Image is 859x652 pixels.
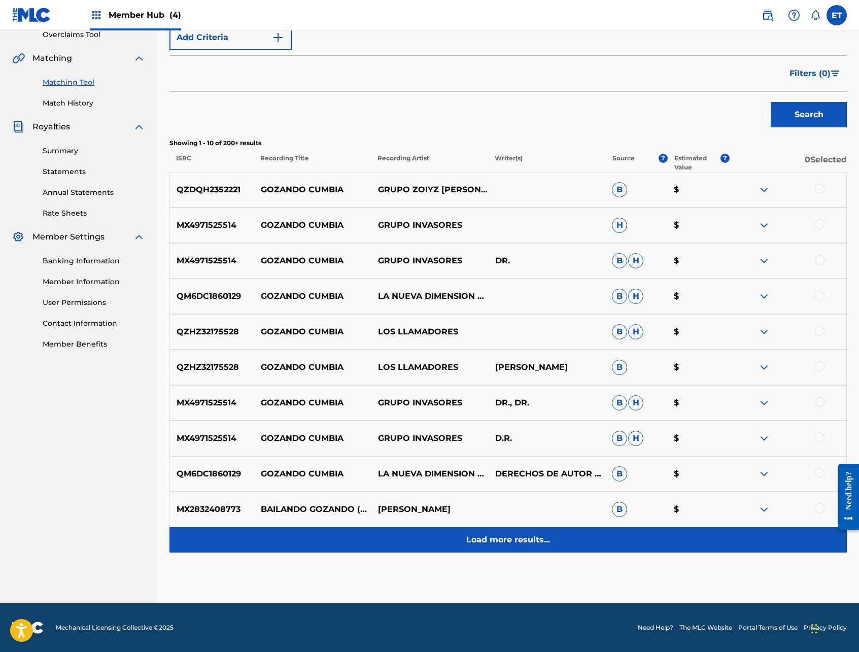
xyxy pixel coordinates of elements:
[254,397,371,409] p: GOZANDO CUMBIA
[170,397,254,409] p: MX4971525514
[371,184,488,196] p: GRUPO ZOIYZ [PERSON_NAME]
[90,9,102,21] img: Top Rightsholders
[788,9,800,21] img: help
[43,29,145,40] a: Overclaims Tool
[170,184,254,196] p: QZDQH2352221
[43,77,145,88] a: Matching Tool
[758,503,770,516] img: expand
[667,290,729,302] p: $
[254,361,371,373] p: GOZANDO CUMBIA
[771,102,847,127] button: Search
[371,290,488,302] p: LA NUEVA DIMENSION SONIDERA
[170,468,254,480] p: QM6DC1860129
[667,503,729,516] p: $
[784,5,804,25] div: Help
[371,361,488,373] p: LOS LLAMADORES
[831,456,859,538] iframe: Resource Center
[612,154,635,172] p: Source
[758,361,770,373] img: expand
[43,318,145,329] a: Contact Information
[12,121,24,133] img: Royalties
[612,218,627,233] span: H
[667,361,729,373] p: $
[32,121,70,133] span: Royalties
[827,5,847,25] div: User Menu
[56,623,174,632] span: Mechanical Licensing Collective © 2025
[758,184,770,196] img: expand
[638,623,673,632] a: Need Help?
[628,431,643,446] span: H
[659,154,668,163] span: ?
[804,623,847,632] a: Privacy Policy
[371,468,488,480] p: LA NUEVA DIMENSION SONIDERA
[254,468,371,480] p: GOZANDO CUMBIA
[612,466,627,482] span: B
[758,5,778,25] a: Public Search
[371,503,488,516] p: [PERSON_NAME]
[488,361,605,373] p: [PERSON_NAME]
[254,255,371,267] p: GOZANDO CUMBIA
[667,432,729,444] p: $
[133,231,145,243] img: expand
[628,324,643,339] span: H
[43,146,145,156] a: Summary
[43,339,145,350] a: Member Benefits
[170,219,254,231] p: MX4971525514
[170,503,254,516] p: MX2832408773
[758,290,770,302] img: expand
[811,613,817,644] div: Drag
[810,10,820,20] div: Notifications
[12,52,25,64] img: Matching
[758,255,770,267] img: expand
[466,534,550,546] p: Load more results...
[371,219,488,231] p: GRUPO INVASORES
[612,360,627,375] span: B
[808,603,859,652] iframe: Chat Widget
[371,255,488,267] p: GRUPO INVASORES
[758,468,770,480] img: expand
[170,290,254,302] p: QM6DC1860129
[488,397,605,409] p: DR., DR.
[12,622,44,634] img: logo
[254,290,371,302] p: GOZANDO CUMBIA
[789,67,831,80] span: Filters ( 0 )
[612,431,627,446] span: B
[488,468,605,480] p: DERECHOS DE AUTOR RESERVADO
[133,52,145,64] img: expand
[612,253,627,268] span: B
[254,219,371,231] p: GOZANDO CUMBIA
[758,397,770,409] img: expand
[272,31,284,44] img: 9d2ae6d4665cec9f34b9.svg
[612,502,627,517] span: B
[43,166,145,177] a: Statements
[667,397,729,409] p: $
[371,397,488,409] p: GRUPO INVASORES
[667,468,729,480] p: $
[254,154,371,172] p: Recording Title
[720,154,730,163] span: ?
[12,8,51,22] img: MLC Logo
[109,9,181,21] span: Member Hub
[254,503,371,516] p: BAILANDO GOZANDO (CUMBIA)
[612,324,627,339] span: B
[674,154,720,172] p: Estimated Value
[628,395,643,410] span: H
[628,253,643,268] span: H
[758,432,770,444] img: expand
[43,297,145,308] a: User Permissions
[612,289,627,304] span: B
[488,432,605,444] p: D.R.
[730,154,847,172] p: 0 Selected
[254,184,371,196] p: GOZANDO CUMBIA
[371,326,488,338] p: LOS LLAMADORES
[169,25,292,50] button: Add Criteria
[667,219,729,231] p: $
[738,623,798,632] a: Portal Terms of Use
[371,154,488,172] p: Recording Artist
[758,219,770,231] img: expand
[667,255,729,267] p: $
[43,256,145,266] a: Banking Information
[43,277,145,287] a: Member Information
[169,139,847,148] p: Showing 1 - 10 of 200+ results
